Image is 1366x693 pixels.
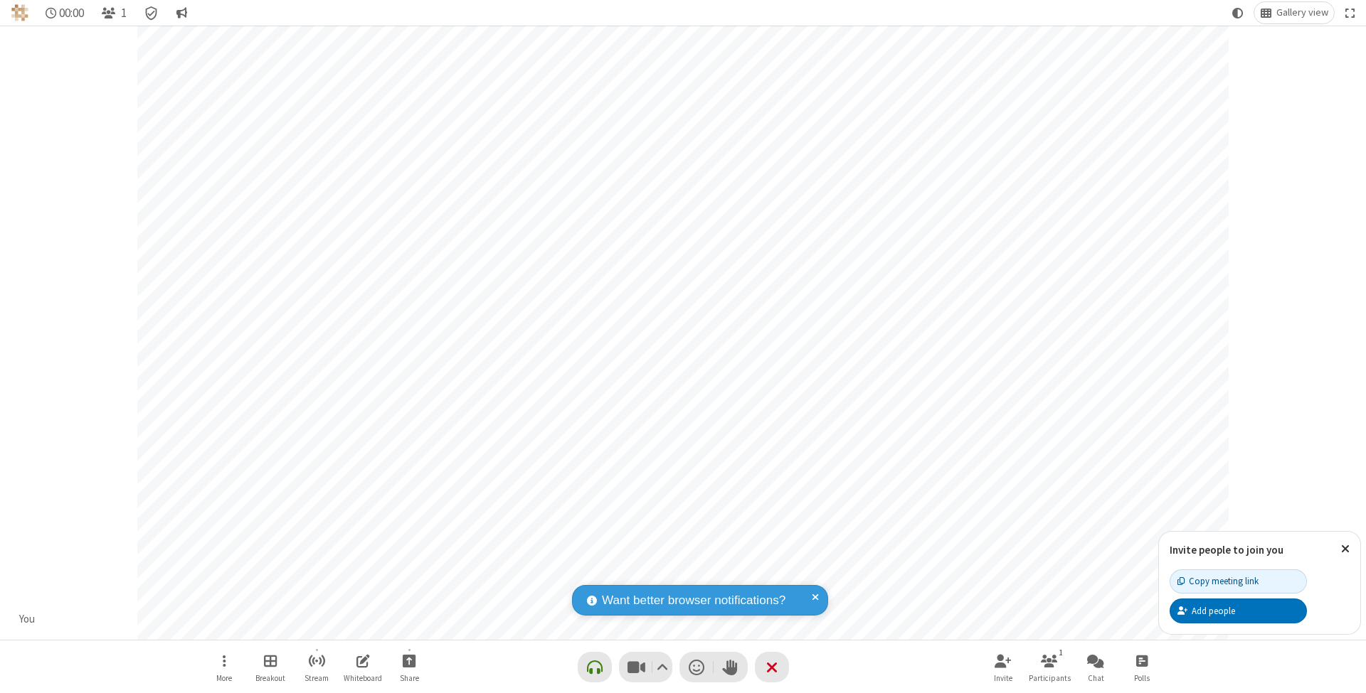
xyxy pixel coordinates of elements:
span: Share [400,674,419,682]
div: You [14,611,41,628]
button: Connect your audio [578,652,612,682]
button: Using system theme [1227,2,1249,23]
button: Send a reaction [679,652,714,682]
button: Add people [1170,598,1307,623]
span: 00:00 [59,6,84,20]
span: Polls [1134,674,1150,682]
button: Start streaming [295,647,338,687]
img: QA Selenium DO NOT DELETE OR CHANGE [11,4,28,21]
button: Open menu [203,647,245,687]
button: End or leave meeting [755,652,789,682]
button: Start sharing [388,647,430,687]
button: Invite participants (⌘+Shift+I) [982,647,1024,687]
div: 1 [1055,646,1067,659]
button: Fullscreen [1340,2,1361,23]
span: Breakout [255,674,285,682]
button: Open chat [1074,647,1117,687]
button: Video setting [652,652,672,682]
span: Chat [1088,674,1104,682]
button: Raise hand [714,652,748,682]
span: 1 [121,6,127,20]
button: Open participant list [95,2,132,23]
button: Close popover [1330,532,1360,566]
label: Invite people to join you [1170,543,1283,557]
button: Copy meeting link [1170,569,1307,593]
div: Meeting details Encryption enabled [138,2,165,23]
span: Stream [305,674,329,682]
button: Open shared whiteboard [341,647,384,687]
span: Participants [1029,674,1071,682]
button: Manage Breakout Rooms [249,647,292,687]
span: Gallery view [1276,7,1328,18]
div: Timer [40,2,90,23]
div: Copy meeting link [1177,574,1259,588]
span: Invite [994,674,1012,682]
button: Open participant list [1028,647,1071,687]
button: Open poll [1121,647,1163,687]
span: Whiteboard [344,674,382,682]
button: Stop video (⌘+Shift+V) [619,652,672,682]
button: Conversation [170,2,193,23]
button: Change layout [1254,2,1334,23]
span: Want better browser notifications? [602,591,785,610]
span: More [216,674,232,682]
